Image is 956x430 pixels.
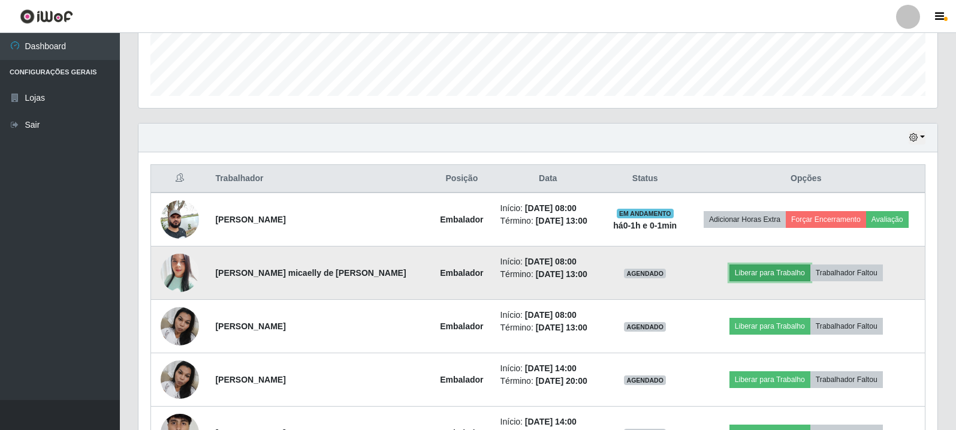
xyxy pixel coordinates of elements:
[500,202,596,215] li: Início:
[161,194,199,245] img: 1702417487415.jpeg
[215,268,406,278] strong: [PERSON_NAME] micaelly de [PERSON_NAME]
[704,211,786,228] button: Adicionar Horas Extra
[525,417,577,426] time: [DATE] 14:00
[810,264,883,281] button: Trabalhador Faltou
[440,268,483,278] strong: Embalador
[430,165,493,193] th: Posição
[613,221,677,230] strong: há 0-1 h e 0-1 min
[525,203,577,213] time: [DATE] 08:00
[215,321,285,331] strong: [PERSON_NAME]
[161,354,199,405] img: 1730308333367.jpeg
[500,375,596,387] li: Término:
[161,300,199,351] img: 1730308333367.jpeg
[603,165,687,193] th: Status
[493,165,603,193] th: Data
[624,269,666,278] span: AGENDADO
[536,376,587,386] time: [DATE] 20:00
[729,371,810,388] button: Liberar para Trabalho
[500,255,596,268] li: Início:
[20,9,73,24] img: CoreUI Logo
[810,318,883,335] button: Trabalhador Faltou
[208,165,430,193] th: Trabalhador
[500,416,596,428] li: Início:
[617,209,674,218] span: EM ANDAMENTO
[729,318,810,335] button: Liberar para Trabalho
[536,323,587,332] time: [DATE] 13:00
[440,375,483,384] strong: Embalador
[500,215,596,227] li: Término:
[500,268,596,281] li: Término:
[525,310,577,320] time: [DATE] 08:00
[161,250,199,296] img: 1748729241814.jpeg
[810,371,883,388] button: Trabalhador Faltou
[624,375,666,385] span: AGENDADO
[624,322,666,332] span: AGENDADO
[500,362,596,375] li: Início:
[536,216,587,225] time: [DATE] 13:00
[687,165,925,193] th: Opções
[215,375,285,384] strong: [PERSON_NAME]
[866,211,909,228] button: Avaliação
[500,309,596,321] li: Início:
[440,215,483,224] strong: Embalador
[786,211,866,228] button: Forçar Encerramento
[525,257,577,266] time: [DATE] 08:00
[500,321,596,334] li: Término:
[729,264,810,281] button: Liberar para Trabalho
[215,215,285,224] strong: [PERSON_NAME]
[525,363,577,373] time: [DATE] 14:00
[440,321,483,331] strong: Embalador
[536,269,587,279] time: [DATE] 13:00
